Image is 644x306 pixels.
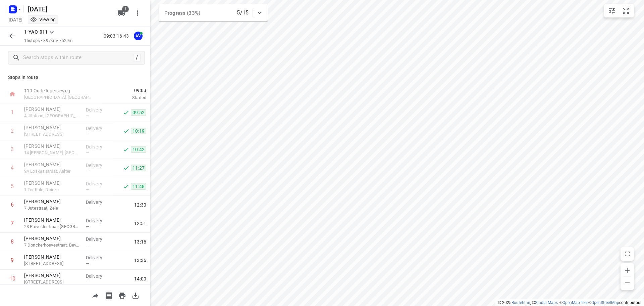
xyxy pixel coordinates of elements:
[591,300,619,305] a: OpenStreetMap
[24,124,80,131] p: [PERSON_NAME]
[24,168,80,175] p: 9A Loskaaistraat, Aalter
[86,261,89,266] span: —
[86,180,111,187] p: Delivery
[562,300,588,305] a: OpenMapTiles
[131,109,146,116] span: 09:52
[134,202,146,208] span: 12:30
[11,109,14,116] div: 1
[131,33,145,39] span: Assigned to Axel Verzele
[23,53,133,63] input: Search stops within route
[9,275,15,282] div: 10
[123,128,129,134] svg: Done
[24,279,80,286] p: 134 Laarhofstraat, Schelle
[134,238,146,245] span: 13:16
[134,257,146,264] span: 13:36
[24,272,80,279] p: [PERSON_NAME]
[24,106,80,113] p: [PERSON_NAME]
[86,199,111,206] p: Delivery
[11,165,14,171] div: 4
[24,87,94,94] p: 119 Oude Ieperseweg
[131,183,146,190] span: 11:48
[159,4,268,21] div: Progress (33%)5/15
[237,9,249,17] p: 5/15
[24,205,80,212] p: 7 Jutestraat, Zele
[535,300,558,305] a: Stadia Maps
[134,275,146,282] span: 14:00
[131,128,146,134] span: 10:19
[134,220,146,227] span: 12:51
[24,242,80,249] p: 7 Donckerhoevestraat, Beveren-Kruibeke-Zwijndrecht
[131,165,146,171] span: 11:27
[24,235,80,242] p: [PERSON_NAME]
[8,74,142,81] p: Stops in route
[11,238,14,245] div: 8
[11,220,14,226] div: 7
[131,146,146,153] span: 10:42
[86,132,89,137] span: —
[86,113,89,118] span: —
[115,292,129,298] span: Print route
[164,10,200,16] span: Progress (33%)
[11,128,14,134] div: 2
[122,6,129,12] span: 1
[89,292,102,298] span: Share route
[86,125,111,132] p: Delivery
[24,94,94,101] p: [GEOGRAPHIC_DATA], [GEOGRAPHIC_DATA]
[102,94,146,101] p: Started
[133,54,141,61] div: /
[30,16,56,23] div: You are currently in view mode. To make any changes, go to edit project.
[498,300,641,305] li: © 2025 , © , © © contributors
[86,273,111,279] p: Delivery
[86,217,111,224] p: Delivery
[24,29,48,36] p: 1-YAQ-011
[24,149,80,156] p: 14 [PERSON_NAME], [GEOGRAPHIC_DATA]
[123,146,129,153] svg: Done
[104,33,131,40] p: 09:03-16:43
[86,236,111,243] p: Delivery
[86,206,89,211] span: —
[11,183,14,189] div: 5
[11,146,14,152] div: 3
[11,257,14,263] div: 9
[24,131,80,138] p: [STREET_ADDRESS]
[86,243,89,248] span: —
[86,187,89,192] span: —
[86,106,111,113] p: Delivery
[24,198,80,205] p: [PERSON_NAME]
[512,300,530,305] a: Routetitan
[86,254,111,261] p: Delivery
[86,279,89,285] span: —
[24,223,80,230] p: 23 Puiveldestraat, Sint-Niklaas
[24,161,80,168] p: [PERSON_NAME]
[24,217,80,223] p: [PERSON_NAME]
[131,6,144,20] button: More
[11,202,14,208] div: 6
[24,38,72,44] p: 15 stops • 397km • 7h29m
[86,169,89,174] span: —
[123,165,129,171] svg: Done
[129,292,142,298] span: Download route
[86,143,111,150] p: Delivery
[24,143,80,149] p: [PERSON_NAME]
[24,186,80,193] p: 1 Ter Kale, Deinze
[86,162,111,169] p: Delivery
[102,292,115,298] span: Print shipping labels
[604,4,634,17] div: small contained button group
[86,224,89,229] span: —
[24,260,80,267] p: 6 Heer van Bergenstraat, Antwerpen
[102,87,146,94] span: 09:03
[86,150,89,155] span: —
[24,180,80,186] p: [PERSON_NAME]
[115,6,128,20] button: 1
[24,254,80,260] p: [PERSON_NAME]
[24,113,80,119] p: 4 Uilstond, [GEOGRAPHIC_DATA]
